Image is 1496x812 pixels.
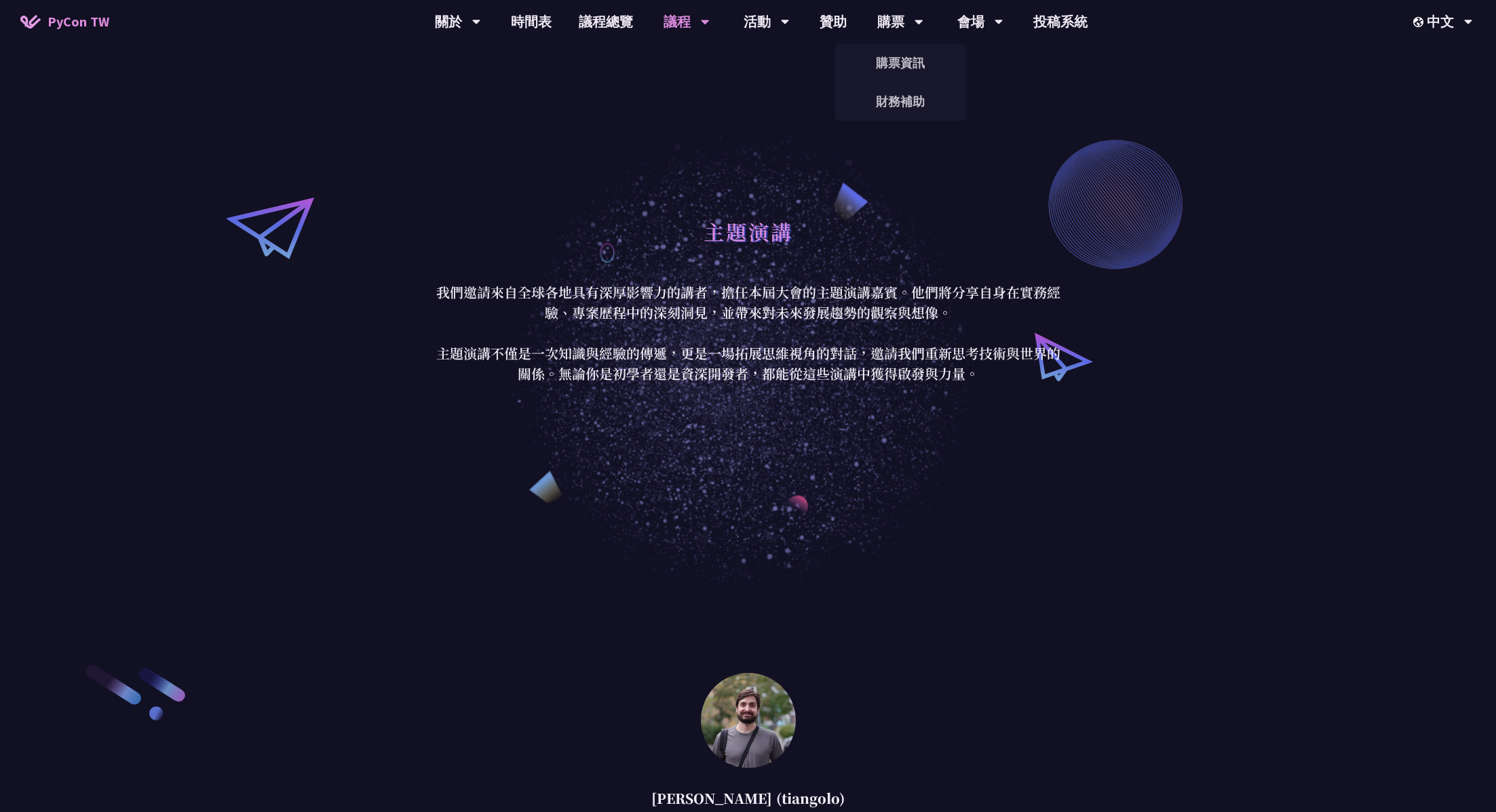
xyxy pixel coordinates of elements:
[835,85,965,117] a: 財務補助
[20,15,41,28] img: Home icon of PyCon TW 2025
[7,5,123,39] a: PyCon TW
[1413,17,1427,27] img: Locale Icon
[704,211,793,252] h1: 主題演講
[47,12,109,32] span: PyCon TW
[433,282,1064,384] p: 我們邀請來自全球各地具有深厚影響力的講者，擔任本屆大會的主題演講嘉賓。他們將分享自身在實務經驗、專案歷程中的深刻洞見，並帶來對未來發展趨勢的觀察與想像。 主題演講不僅是一次知識與經驗的傳遞，更是...
[701,673,796,768] img: Sebastián Ramírez (tiangolo)
[835,47,965,79] a: 購票資訊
